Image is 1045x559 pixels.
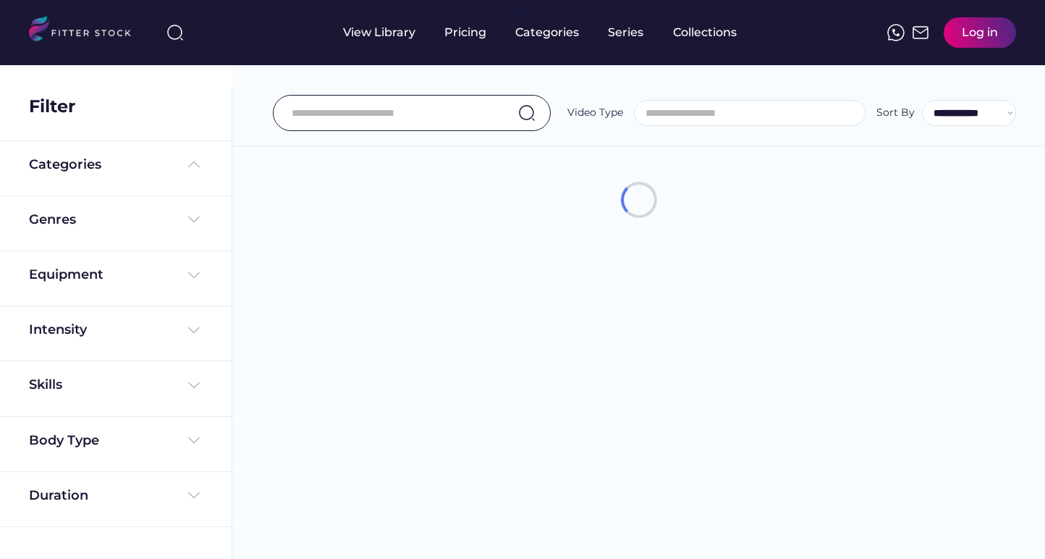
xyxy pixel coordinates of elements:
div: fvck [515,7,534,22]
img: search-normal%203.svg [166,24,184,41]
div: Body Type [29,432,99,450]
img: Frame%20%284%29.svg [185,487,203,504]
img: search-normal.svg [518,104,536,122]
div: Duration [29,487,88,505]
div: Categories [515,25,579,41]
div: Collections [673,25,737,41]
img: Frame%20%284%29.svg [185,211,203,228]
img: Frame%20%284%29.svg [185,377,203,394]
img: Frame%20%284%29.svg [185,432,203,449]
div: Filter [29,94,75,119]
img: meteor-icons_whatsapp%20%281%29.svg [887,24,905,41]
img: Frame%20%284%29.svg [185,321,203,339]
div: View Library [343,25,415,41]
img: Frame%2051.svg [912,24,929,41]
img: Frame%20%284%29.svg [185,266,203,284]
div: Series [608,25,644,41]
div: Equipment [29,266,103,284]
div: Pricing [444,25,486,41]
div: Log in [962,25,998,41]
div: Video Type [567,106,623,120]
div: Intensity [29,321,87,339]
img: LOGO.svg [29,16,143,46]
img: Frame%20%285%29.svg [185,156,203,173]
div: Skills [29,376,65,394]
div: Categories [29,156,101,174]
div: Genres [29,211,76,229]
div: Sort By [876,106,915,120]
